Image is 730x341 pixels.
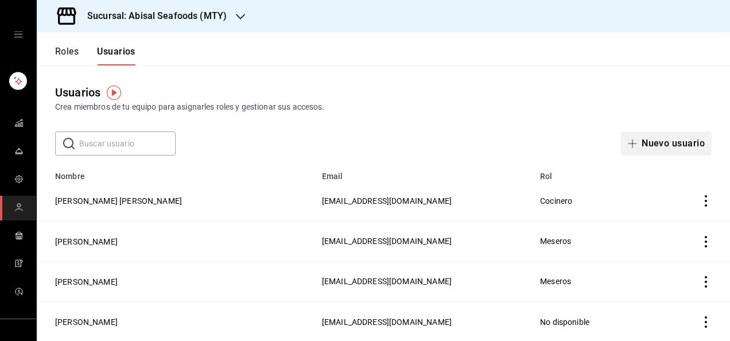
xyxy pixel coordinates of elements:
th: Nombre [37,165,315,181]
button: [PERSON_NAME] [55,236,118,247]
span: [EMAIL_ADDRESS][DOMAIN_NAME] [322,237,452,246]
button: actions [700,195,712,207]
button: [PERSON_NAME] [55,276,118,288]
span: [EMAIL_ADDRESS][DOMAIN_NAME] [322,196,452,206]
th: Email [315,165,533,181]
th: Rol [533,165,667,181]
img: Tooltip marker [107,86,121,100]
span: Meseros [540,237,571,246]
span: Cocinero [540,196,572,206]
button: actions [700,316,712,328]
button: [PERSON_NAME] [55,316,118,328]
button: [PERSON_NAME] [PERSON_NAME] [55,195,182,207]
button: actions [700,276,712,288]
button: Nuevo usuario [621,131,712,156]
button: actions [700,236,712,247]
button: Roles [55,46,79,65]
div: Usuarios [55,84,100,101]
h3: Sucursal: Abisal Seafoods (MTY) [78,9,227,23]
div: navigation tabs [55,46,135,65]
span: [EMAIL_ADDRESS][DOMAIN_NAME] [322,277,452,286]
span: Meseros [540,277,571,286]
input: Buscar usuario [79,132,176,155]
span: [EMAIL_ADDRESS][DOMAIN_NAME] [322,317,452,327]
button: Usuarios [97,46,135,65]
button: open drawer [14,30,23,39]
div: Crea miembros de tu equipo para asignarles roles y gestionar sus accesos. [55,101,712,113]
